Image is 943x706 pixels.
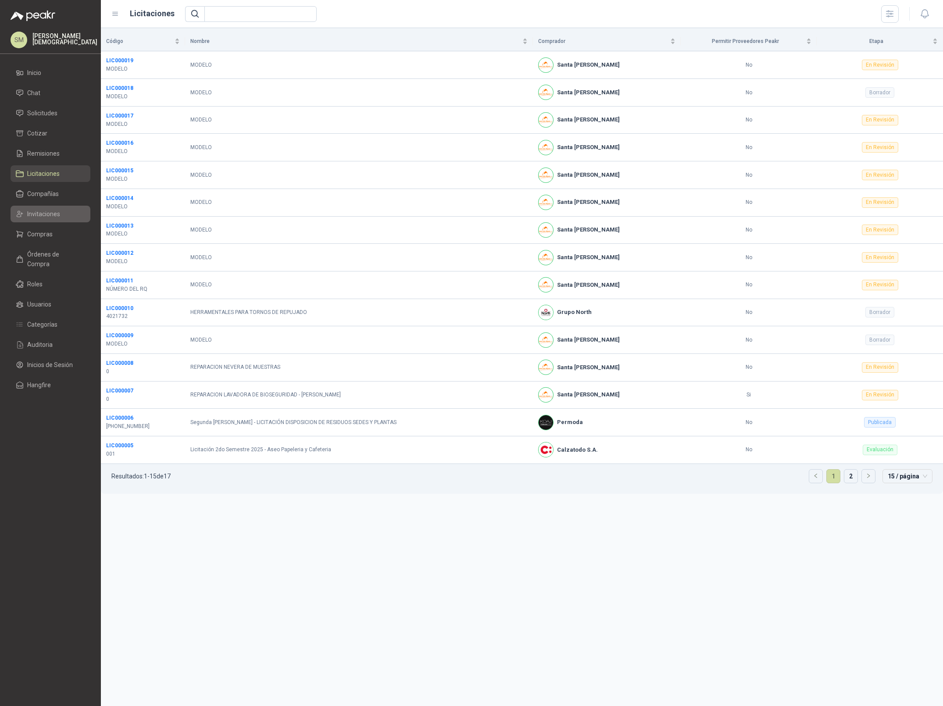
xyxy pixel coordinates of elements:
span: Hangfire [27,380,51,390]
span: Invitaciones [27,209,60,219]
a: LIC000006 [106,415,133,421]
div: En Revisión [862,252,898,263]
li: 2 [844,469,858,483]
img: Company Logo [539,360,553,374]
span: Etapa [822,37,931,46]
p: 0 [106,367,180,376]
td: MODELO [185,217,533,244]
div: Borrador [865,335,894,345]
a: LIC000007 [106,388,133,394]
a: LIC000014 [106,195,133,201]
b: Calzatodo S.A. [557,446,598,454]
p: MODELO [106,203,180,211]
b: Santa [PERSON_NAME] [557,143,620,152]
td: No [681,51,817,79]
span: 15 / página [888,470,927,483]
a: 2 [844,470,857,483]
th: Nombre [185,32,533,51]
span: Auditoria [27,340,53,349]
td: No [681,107,817,134]
span: Solicitudes [27,108,57,118]
td: MODELO [185,161,533,189]
a: Chat [11,85,90,101]
a: Cotizar [11,125,90,142]
td: No [681,409,817,436]
span: Remisiones [27,149,60,158]
td: No [681,326,817,354]
img: Company Logo [539,388,553,402]
img: Company Logo [539,305,553,320]
td: No [681,79,817,107]
td: MODELO [185,134,533,161]
li: Página siguiente [861,469,875,483]
b: LIC000016 [106,140,133,146]
td: No [681,217,817,244]
img: Company Logo [539,168,553,182]
span: Órdenes de Compra [27,250,82,269]
a: Usuarios [11,296,90,313]
span: Inicios de Sesión [27,360,73,370]
a: LIC000005 [106,442,133,449]
td: No [681,161,817,189]
a: Inicio [11,64,90,81]
span: Compañías [27,189,59,199]
a: Invitaciones [11,206,90,222]
p: [PERSON_NAME] [DEMOGRAPHIC_DATA] [32,33,97,45]
b: LIC000010 [106,305,133,311]
span: Cotizar [27,128,47,138]
div: En Revisión [862,60,898,70]
p: MODELO [106,340,180,348]
td: REPARACION NEVERA DE MUESTRAS [185,354,533,382]
p: MODELO [106,257,180,266]
b: Santa [PERSON_NAME] [557,225,620,234]
th: Código [101,32,185,51]
b: Grupo North [557,308,592,317]
img: Company Logo [539,85,553,100]
span: Inicio [27,68,41,78]
div: tamaño de página [882,469,932,483]
div: En Revisión [862,362,898,373]
a: Órdenes de Compra [11,246,90,272]
h1: Licitaciones [130,7,175,20]
td: MODELO [185,189,533,217]
div: Evaluación [863,445,897,455]
a: LIC000015 [106,168,133,174]
b: LIC000018 [106,85,133,91]
img: Company Logo [539,195,553,210]
span: Nombre [190,37,521,46]
span: Compras [27,229,53,239]
b: LIC000017 [106,113,133,119]
td: No [681,271,817,299]
a: 1 [827,470,840,483]
span: left [813,473,818,478]
a: Compañías [11,185,90,202]
th: Permitir Proveedores Peakr [681,32,817,51]
div: En Revisión [862,170,898,180]
td: MODELO [185,244,533,271]
td: REPARACION LAVADORA DE BIOSEGURIDAD - [PERSON_NAME] [185,382,533,409]
td: MODELO [185,79,533,107]
span: Categorías [27,320,57,329]
p: NÚMERO DEL RQ [106,285,180,293]
p: MODELO [106,175,180,183]
p: MODELO [106,93,180,101]
a: LIC000011 [106,278,133,284]
img: Company Logo [539,442,553,457]
b: Santa [PERSON_NAME] [557,390,620,399]
td: Segunda [PERSON_NAME] - LICITACIÓN DISPOSICION DE RESIDUOS SEDES Y PLANTAS [185,409,533,436]
td: Si [681,382,817,409]
a: LIC000012 [106,250,133,256]
span: Permitir Proveedores Peakr [686,37,804,46]
p: MODELO [106,120,180,128]
b: Santa [PERSON_NAME] [557,88,620,97]
p: Resultados: 1 - 15 de 17 [111,473,171,479]
b: Santa [PERSON_NAME] [557,61,620,69]
p: MODELO [106,147,180,156]
a: LIC000013 [106,223,133,229]
a: LIC000009 [106,332,133,339]
span: Roles [27,279,43,289]
a: Hangfire [11,377,90,393]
